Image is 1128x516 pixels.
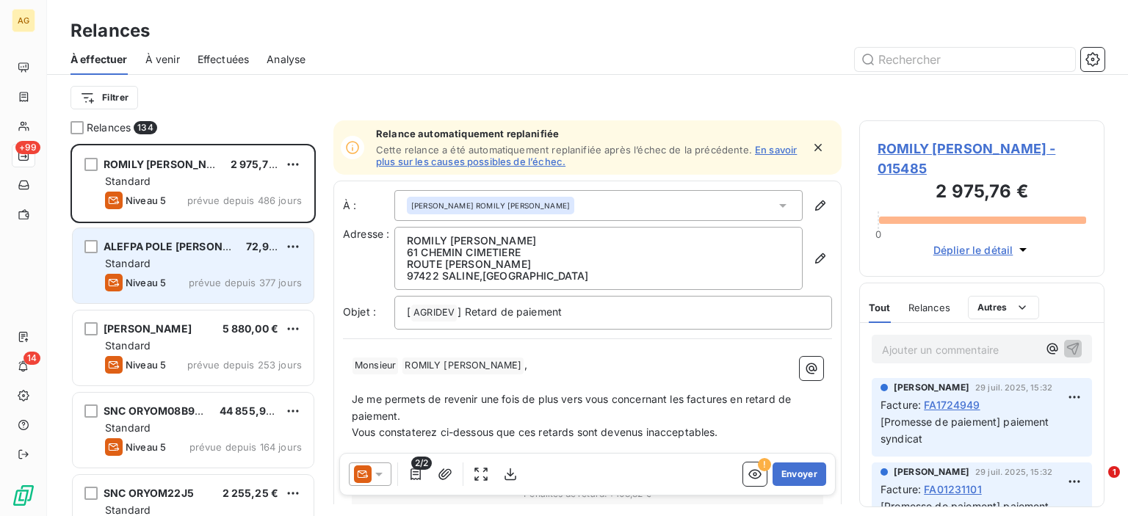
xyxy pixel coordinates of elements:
[352,426,718,438] span: Vous constaterez ci-dessous que ces retards sont devenus inacceptables.
[104,158,234,170] span: ROMILY [PERSON_NAME]
[924,482,982,497] span: FA01231101
[855,48,1075,71] input: Rechercher
[929,241,1035,258] button: Déplier le détail
[126,195,166,206] span: Niveau 5
[105,257,151,269] span: Standard
[881,415,1052,445] span: [Promesse de paiement] paiement syndicat
[12,9,35,32] div: AG
[524,358,527,371] span: ,
[376,144,752,156] span: Cette relance a été automatiquement replanifiée après l’échec de la précédente.
[869,302,891,313] span: Tout
[223,322,279,335] span: 5 880,00 €
[126,277,166,288] span: Niveau 5
[187,359,302,371] span: prévue depuis 253 jours
[924,397,980,413] span: FA1724949
[15,141,40,154] span: +99
[411,305,457,321] span: AGRIDEV
[411,200,570,211] span: [PERSON_NAME] ROMILY [PERSON_NAME]
[975,468,1052,476] span: 29 juil. 2025, 15:32
[189,277,302,288] span: prévue depuis 377 jours
[352,357,398,374] span: Monsieur
[458,305,562,318] span: ] Retard de paiement
[198,52,250,67] span: Effectuées
[267,52,305,67] span: Analyse
[23,352,40,365] span: 14
[145,52,180,67] span: À venir
[933,242,1013,258] span: Déplier le détail
[126,441,166,453] span: Niveau 5
[12,144,35,167] a: +99
[189,441,302,453] span: prévue depuis 164 jours
[376,144,797,167] a: En savoir plus sur les causes possibles de l’échec.
[104,487,194,499] span: SNC ORYOM22J5
[352,393,794,422] span: Je me permets de revenir une fois de plus vers vous concernant les factures en retard de paiement.
[402,357,524,374] span: ROMILY [PERSON_NAME]
[12,484,35,507] img: Logo LeanPay
[968,296,1039,319] button: Autres
[875,228,881,240] span: 0
[223,487,279,499] span: 2 255,25 €
[881,482,921,497] span: Facture :
[105,339,151,352] span: Standard
[246,240,286,252] span: 72,98 €
[878,178,1086,208] h3: 2 975,76 €
[407,247,790,258] p: 61 CHEMIN CIMETIERE
[407,305,411,318] span: [
[881,397,921,413] span: Facture :
[908,302,950,313] span: Relances
[975,383,1052,392] span: 29 juil. 2025, 15:32
[407,235,790,247] p: ROMILY [PERSON_NAME]
[231,158,286,170] span: 2 975,76 €
[894,465,969,479] span: [PERSON_NAME]
[87,120,131,135] span: Relances
[878,139,1086,178] span: ROMILY [PERSON_NAME] - 015485
[773,462,826,486] button: Envoyer
[70,144,316,516] div: grid
[187,195,302,206] span: prévue depuis 486 jours
[343,198,394,213] label: À :
[1108,466,1120,478] span: 1
[1078,466,1113,501] iframe: Intercom live chat
[411,457,432,470] span: 2/2
[220,404,283,417] span: 44 855,94 €
[104,404,214,417] span: SNC ORYOM08B9RE2
[134,121,156,134] span: 134
[894,381,969,394] span: [PERSON_NAME]
[407,258,790,270] p: ROUTE [PERSON_NAME]
[104,322,192,335] span: [PERSON_NAME]
[407,270,790,282] p: 97422 SALINE , [GEOGRAPHIC_DATA]
[70,18,150,44] h3: Relances
[105,504,151,516] span: Standard
[343,228,389,240] span: Adresse :
[70,52,128,67] span: À effectuer
[376,128,802,139] span: Relance automatiquement replanifiée
[105,175,151,187] span: Standard
[104,240,264,252] span: ALEFPA POLE [PERSON_NAME]
[126,359,166,371] span: Niveau 5
[70,86,138,109] button: Filtrer
[343,305,376,318] span: Objet :
[105,421,151,434] span: Standard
